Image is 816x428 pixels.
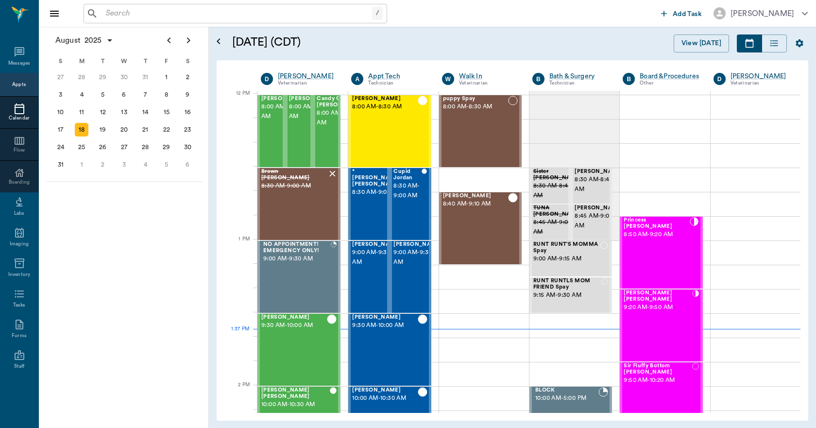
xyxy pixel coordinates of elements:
[224,234,250,258] div: 1 PM
[232,34,483,50] h5: [DATE] (CDT)
[351,73,363,85] div: A
[263,254,331,264] span: 9:00 AM - 9:30 AM
[96,158,110,171] div: Tuesday, September 2, 2025
[257,168,340,240] div: NO_SHOW, 8:30 AM - 9:00 AM
[390,240,431,313] div: CHECKED_OUT, 9:00 AM - 9:30 AM
[549,71,608,81] a: Bath & Surgery
[159,31,179,50] button: Previous page
[224,380,250,404] div: 2 PM
[674,34,729,52] button: View [DATE]
[529,240,612,277] div: NOT_CONFIRMED, 9:00 AM - 9:15 AM
[138,123,152,137] div: Thursday, August 21, 2025
[533,241,600,254] span: RUNT RUNT'S MOMMA Spay
[657,4,706,22] button: Add Task
[213,23,224,60] button: Open calendar
[261,181,327,191] span: 8:30 AM - 9:00 AM
[706,4,816,22] button: [PERSON_NAME]
[529,277,612,313] div: NOT_CONFIRMED, 9:15 AM - 9:30 AM
[317,108,365,128] span: 8:00 AM - 8:30 AM
[71,54,93,68] div: M
[348,95,431,168] div: CHECKED_OUT, 8:00 AM - 8:30 AM
[53,34,83,47] span: August
[138,158,152,171] div: Thursday, September 4, 2025
[54,70,68,84] div: Sunday, July 27, 2025
[96,105,110,119] div: Tuesday, August 12, 2025
[439,95,522,168] div: NOT_CONFIRMED, 8:00 AM - 8:30 AM
[160,158,173,171] div: Friday, September 5, 2025
[181,123,194,137] div: Saturday, August 23, 2025
[278,71,337,81] div: [PERSON_NAME]
[96,123,110,137] div: Tuesday, August 19, 2025
[102,7,372,20] input: Search
[54,140,68,154] div: Sunday, August 24, 2025
[138,70,152,84] div: Thursday, July 31, 2025
[10,240,29,248] div: Imaging
[575,211,623,231] span: 8:45 AM - 9:00 AM
[533,278,601,291] span: RUNT RUNTLS MOM FRIEND Spay
[443,96,508,102] span: puppy Spay
[352,169,403,187] span: *[PERSON_NAME]* [PERSON_NAME]
[257,313,340,386] div: CHECKED_OUT, 9:30 AM - 10:00 AM
[442,73,454,85] div: W
[96,70,110,84] div: Tuesday, July 29, 2025
[261,102,310,121] span: 8:00 AM - 8:30 AM
[533,181,582,201] span: 8:30 AM - 8:45 AM
[731,71,789,81] a: [PERSON_NAME]
[575,169,623,175] span: [PERSON_NAME]
[529,204,571,240] div: CANCELED, 8:45 AM - 9:00 AM
[118,70,131,84] div: Wednesday, July 30, 2025
[160,123,173,137] div: Friday, August 22, 2025
[75,70,88,84] div: Monday, July 28, 2025
[135,54,156,68] div: T
[459,71,518,81] div: Walk In
[261,387,330,400] span: [PERSON_NAME] [PERSON_NAME]
[640,71,699,81] a: Board &Procedures
[443,199,508,209] span: 8:40 AM - 9:10 AM
[177,54,198,68] div: S
[624,230,690,240] span: 8:50 AM - 9:20 AM
[575,205,623,211] span: [PERSON_NAME]
[393,181,422,201] span: 8:30 AM - 9:00 AM
[181,105,194,119] div: Saturday, August 16, 2025
[181,88,194,102] div: Saturday, August 9, 2025
[261,314,327,321] span: [PERSON_NAME]
[75,105,88,119] div: Monday, August 11, 2025
[640,79,699,87] div: Other
[181,70,194,84] div: Saturday, August 2, 2025
[263,241,331,254] span: NO APPOINTMENT! EMERGENCY ONLY!
[731,8,794,19] div: [PERSON_NAME]
[352,387,417,394] span: [PERSON_NAME]
[731,79,789,87] div: Veterinarian
[624,217,690,230] span: Princess [PERSON_NAME]
[317,96,365,108] span: Candy Girl [PERSON_NAME]
[529,168,571,204] div: CANCELED, 8:30 AM - 8:45 AM
[533,205,582,218] span: TUNA [PERSON_NAME]
[313,95,340,168] div: CHECKED_OUT, 8:00 AM - 8:30 AM
[393,169,422,181] span: Cupid Jordan
[532,73,544,85] div: B
[352,394,417,403] span: 10:00 AM - 10:30 AM
[261,169,327,181] span: Brown [PERSON_NAME]
[92,54,114,68] div: T
[372,7,383,20] div: /
[348,240,390,313] div: CHECKED_OUT, 9:00 AM - 9:30 AM
[181,140,194,154] div: Saturday, August 30, 2025
[620,289,702,362] div: CHECKED_IN, 9:20 AM - 9:50 AM
[278,79,337,87] div: Veterinarian
[352,241,401,248] span: [PERSON_NAME]
[352,314,417,321] span: [PERSON_NAME]
[257,240,340,313] div: BOOKED, 9:00 AM - 9:30 AM
[368,79,427,87] div: Technician
[118,140,131,154] div: Wednesday, August 27, 2025
[156,54,177,68] div: F
[624,376,692,385] span: 9:50 AM - 10:20 AM
[533,218,582,237] span: 8:45 AM - 9:00 AM
[75,158,88,171] div: Monday, September 1, 2025
[575,175,623,194] span: 8:30 AM - 8:45 AM
[45,4,64,23] button: Close drawer
[114,54,135,68] div: W
[289,102,338,121] span: 8:00 AM - 8:30 AM
[8,60,31,67] div: Messages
